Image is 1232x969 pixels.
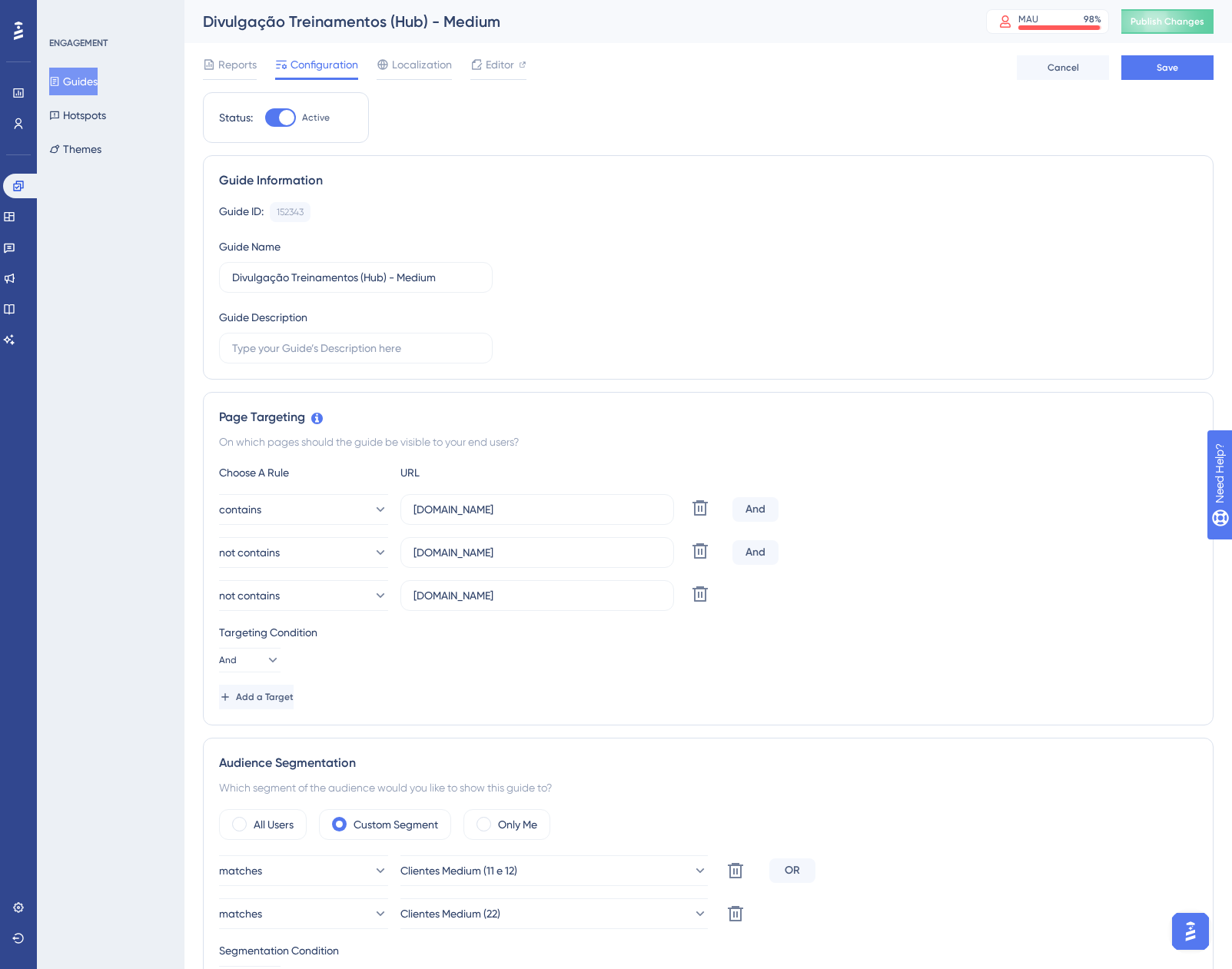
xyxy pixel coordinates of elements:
[219,654,237,666] span: And
[413,501,661,518] input: yourwebsite.com/path
[291,55,358,74] span: Configuration
[219,543,280,562] span: not contains
[1017,55,1109,80] button: Cancel
[36,4,96,22] span: Need Help?
[49,135,101,163] button: Themes
[219,778,1197,797] div: Which segment of the audience would you like to show this guide to?
[498,815,537,834] label: Only Me
[219,586,280,605] span: not contains
[392,55,452,74] span: Localization
[219,494,388,525] button: contains
[302,111,330,124] span: Active
[486,55,514,74] span: Editor
[49,101,106,129] button: Hotspots
[400,861,517,880] span: Clientes Medium (11 e 12)
[1121,55,1214,80] button: Save
[218,55,257,74] span: Reports
[413,587,661,604] input: yourwebsite.com/path
[219,648,281,672] button: And
[219,537,388,568] button: not contains
[1084,13,1101,25] div: 98 %
[219,500,261,519] span: contains
[219,308,307,327] div: Guide Description
[219,623,1197,642] div: Targeting Condition
[219,202,264,222] div: Guide ID:
[232,269,480,286] input: Type your Guide’s Name here
[219,433,1197,451] div: On which pages should the guide be visible to your end users?
[1121,9,1214,34] button: Publish Changes
[1167,908,1214,954] iframe: UserGuiding AI Assistant Launcher
[277,206,304,218] div: 152343
[49,37,108,49] div: ENGAGEMENT
[732,540,779,565] div: And
[219,237,281,256] div: Guide Name
[49,68,98,95] button: Guides
[1018,13,1038,25] div: MAU
[413,544,661,561] input: yourwebsite.com/path
[219,941,1197,960] div: Segmentation Condition
[219,408,1197,426] div: Page Targeting
[219,904,262,923] span: matches
[219,685,294,709] button: Add a Target
[219,171,1197,190] div: Guide Information
[400,898,708,929] button: Clientes Medium (22)
[1048,61,1079,74] span: Cancel
[354,815,438,834] label: Custom Segment
[219,108,253,127] div: Status:
[219,754,1197,772] div: Audience Segmentation
[219,855,388,886] button: matches
[232,340,480,357] input: Type your Guide’s Description here
[732,497,779,522] div: And
[236,691,294,703] span: Add a Target
[400,904,500,923] span: Clientes Medium (22)
[254,815,294,834] label: All Users
[203,11,948,32] div: Divulgação Treinamentos (Hub) - Medium
[1131,15,1204,28] span: Publish Changes
[219,898,388,929] button: matches
[400,463,570,482] div: URL
[1157,61,1178,74] span: Save
[769,858,815,883] div: OR
[219,463,388,482] div: Choose A Rule
[219,580,388,611] button: not contains
[219,861,262,880] span: matches
[400,855,708,886] button: Clientes Medium (11 e 12)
